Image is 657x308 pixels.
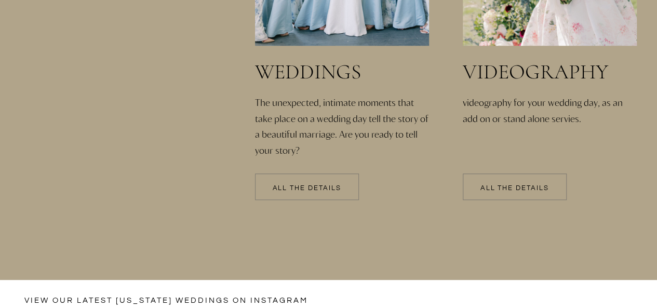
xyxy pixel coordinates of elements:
a: videography [463,61,636,83]
a: All the details [255,185,359,192]
a: All the details [463,185,567,192]
a: videography for your wedding day, as an add on or stand alone servies. [463,95,639,167]
a: The unexpected, intimate moments that take place on a wedding day tell the story of a beautiful m... [255,95,432,140]
a: VIEW OUR LATEST [US_STATE] WEDDINGS ON instagram — [24,295,311,307]
a: weddings [255,61,438,83]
